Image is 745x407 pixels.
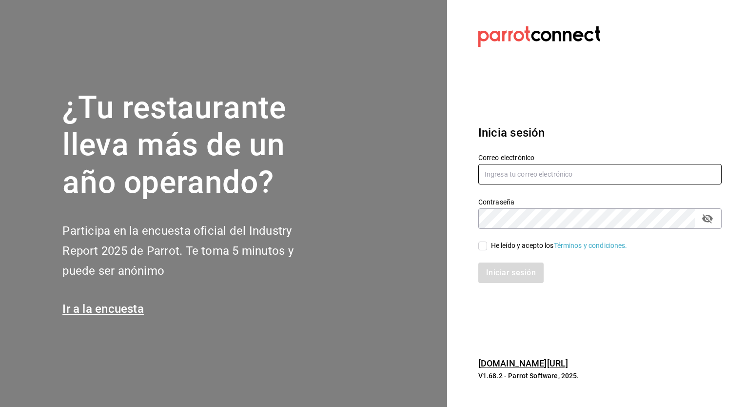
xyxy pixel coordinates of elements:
[478,154,722,161] label: Correo electrónico
[478,198,722,205] label: Contraseña
[491,241,627,251] div: He leído y acepto los
[62,89,326,202] h1: ¿Tu restaurante lleva más de un año operando?
[62,302,144,316] a: Ir a la encuesta
[478,164,722,184] input: Ingresa tu correo electrónico
[478,358,568,368] a: [DOMAIN_NAME][URL]
[478,371,722,381] p: V1.68.2 - Parrot Software, 2025.
[554,242,627,249] a: Términos y condiciones.
[478,124,722,142] h3: Inicia sesión
[62,221,326,281] h2: Participa en la encuesta oficial del Industry Report 2025 de Parrot. Te toma 5 minutos y puede se...
[699,210,716,227] button: passwordField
